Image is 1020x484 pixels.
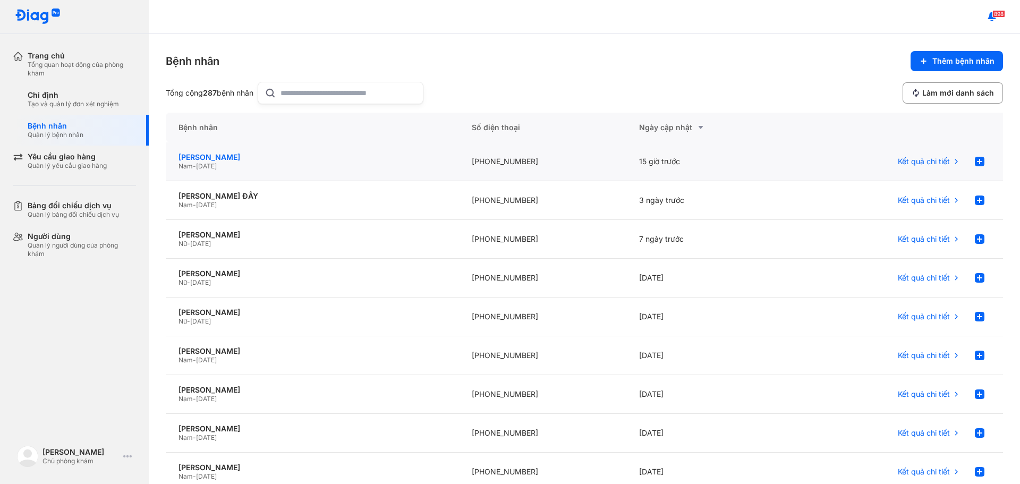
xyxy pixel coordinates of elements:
span: Nam [178,434,193,441]
div: [PERSON_NAME] ĐÂY [178,191,446,201]
span: - [193,201,196,209]
span: - [187,278,190,286]
span: Nam [178,356,193,364]
span: [DATE] [190,240,211,248]
span: - [187,240,190,248]
div: [PHONE_NUMBER] [459,298,626,336]
div: [PERSON_NAME] [178,152,446,162]
div: Số điện thoại [459,113,626,142]
div: [PERSON_NAME] [178,230,446,240]
div: [PHONE_NUMBER] [459,220,626,259]
div: Chủ phòng khám [42,457,119,465]
div: 7 ngày trước [626,220,794,259]
div: Ngày cập nhật [639,121,781,134]
span: [DATE] [196,472,217,480]
div: [PERSON_NAME] [178,385,446,395]
span: Kết quả chi tiết [898,312,950,321]
div: Quản lý bảng đối chiếu dịch vụ [28,210,119,219]
div: Quản lý bệnh nhân [28,131,83,139]
div: [DATE] [626,414,794,453]
div: [PHONE_NUMBER] [459,259,626,298]
span: [DATE] [196,162,217,170]
div: Tổng cộng bệnh nhân [166,88,253,98]
div: [PERSON_NAME] [178,346,446,356]
div: Trang chủ [28,51,136,61]
span: [DATE] [196,201,217,209]
span: Nam [178,162,193,170]
div: Tạo và quản lý đơn xét nghiệm [28,100,119,108]
div: Yêu cầu giao hàng [28,152,107,162]
div: [PERSON_NAME] [42,447,119,457]
span: - [193,162,196,170]
span: Kết quả chi tiết [898,157,950,166]
span: - [193,472,196,480]
div: Quản lý người dùng của phòng khám [28,241,136,258]
div: [PHONE_NUMBER] [459,142,626,181]
span: [DATE] [196,356,217,364]
span: [DATE] [196,395,217,403]
span: Nữ [178,278,187,286]
div: [DATE] [626,375,794,414]
span: Nữ [178,240,187,248]
div: [PERSON_NAME] [178,308,446,317]
div: [DATE] [626,298,794,336]
img: logo [17,446,38,467]
div: Bệnh nhân [166,113,459,142]
span: - [193,356,196,364]
div: [PERSON_NAME] [178,424,446,434]
span: [DATE] [190,278,211,286]
span: Kết quả chi tiết [898,467,950,477]
span: Kết quả chi tiết [898,351,950,360]
div: Bệnh nhân [28,121,83,131]
div: [PERSON_NAME] [178,463,446,472]
span: Kết quả chi tiết [898,196,950,205]
button: Thêm bệnh nhân [911,51,1003,71]
div: 3 ngày trước [626,181,794,220]
div: [PHONE_NUMBER] [459,375,626,414]
span: Kết quả chi tiết [898,389,950,399]
div: [PERSON_NAME] [178,269,446,278]
div: [DATE] [626,259,794,298]
img: logo [15,9,61,25]
span: Nam [178,395,193,403]
span: Nam [178,201,193,209]
div: 15 giờ trước [626,142,794,181]
div: Tổng quan hoạt động của phòng khám [28,61,136,78]
span: Nam [178,472,193,480]
div: [PHONE_NUMBER] [459,336,626,375]
span: 898 [992,10,1005,18]
button: Làm mới danh sách [903,82,1003,104]
span: Kết quả chi tiết [898,273,950,283]
div: Người dùng [28,232,136,241]
span: Kết quả chi tiết [898,234,950,244]
span: 287 [203,88,217,97]
span: [DATE] [196,434,217,441]
div: Bảng đối chiếu dịch vụ [28,201,119,210]
span: - [187,317,190,325]
span: Làm mới danh sách [922,88,994,98]
div: [DATE] [626,336,794,375]
div: Chỉ định [28,90,119,100]
span: - [193,395,196,403]
div: Quản lý yêu cầu giao hàng [28,162,107,170]
div: [PHONE_NUMBER] [459,414,626,453]
span: Kết quả chi tiết [898,428,950,438]
span: [DATE] [190,317,211,325]
span: - [193,434,196,441]
span: Thêm bệnh nhân [932,56,994,66]
div: Bệnh nhân [166,54,219,69]
div: [PHONE_NUMBER] [459,181,626,220]
span: Nữ [178,317,187,325]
